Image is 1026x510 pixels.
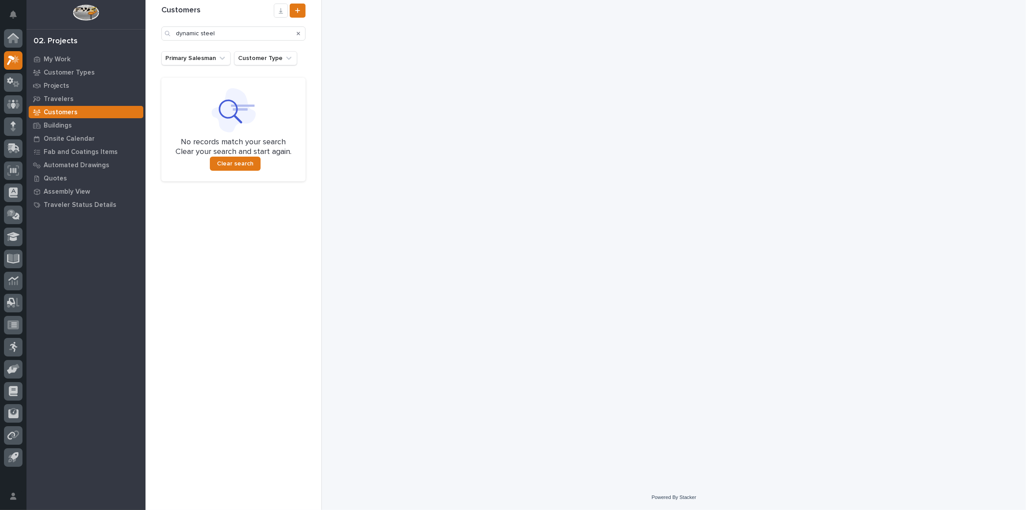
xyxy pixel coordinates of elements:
[161,6,274,15] h1: Customers
[234,51,297,65] button: Customer Type
[26,119,146,132] a: Buildings
[26,172,146,185] a: Quotes
[44,161,109,169] p: Automated Drawings
[172,138,295,147] p: No records match your search
[44,148,118,156] p: Fab and Coatings Items
[26,52,146,66] a: My Work
[44,109,78,116] p: Customers
[652,495,696,500] a: Powered By Stacker
[26,185,146,198] a: Assembly View
[210,157,261,171] button: Clear search
[44,135,95,143] p: Onsite Calendar
[44,201,116,209] p: Traveler Status Details
[44,122,72,130] p: Buildings
[34,37,78,46] div: 02. Projects
[44,175,67,183] p: Quotes
[26,66,146,79] a: Customer Types
[26,132,146,145] a: Onsite Calendar
[11,11,22,25] div: Notifications
[44,69,95,77] p: Customer Types
[175,147,291,157] p: Clear your search and start again.
[26,198,146,211] a: Traveler Status Details
[26,92,146,105] a: Travelers
[73,4,99,21] img: Workspace Logo
[44,95,74,103] p: Travelers
[217,160,254,168] span: Clear search
[26,145,146,158] a: Fab and Coatings Items
[26,158,146,172] a: Automated Drawings
[26,79,146,92] a: Projects
[44,188,90,196] p: Assembly View
[161,26,306,41] input: Search
[44,82,69,90] p: Projects
[44,56,71,64] p: My Work
[4,5,22,24] button: Notifications
[161,51,231,65] button: Primary Salesman
[26,105,146,119] a: Customers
